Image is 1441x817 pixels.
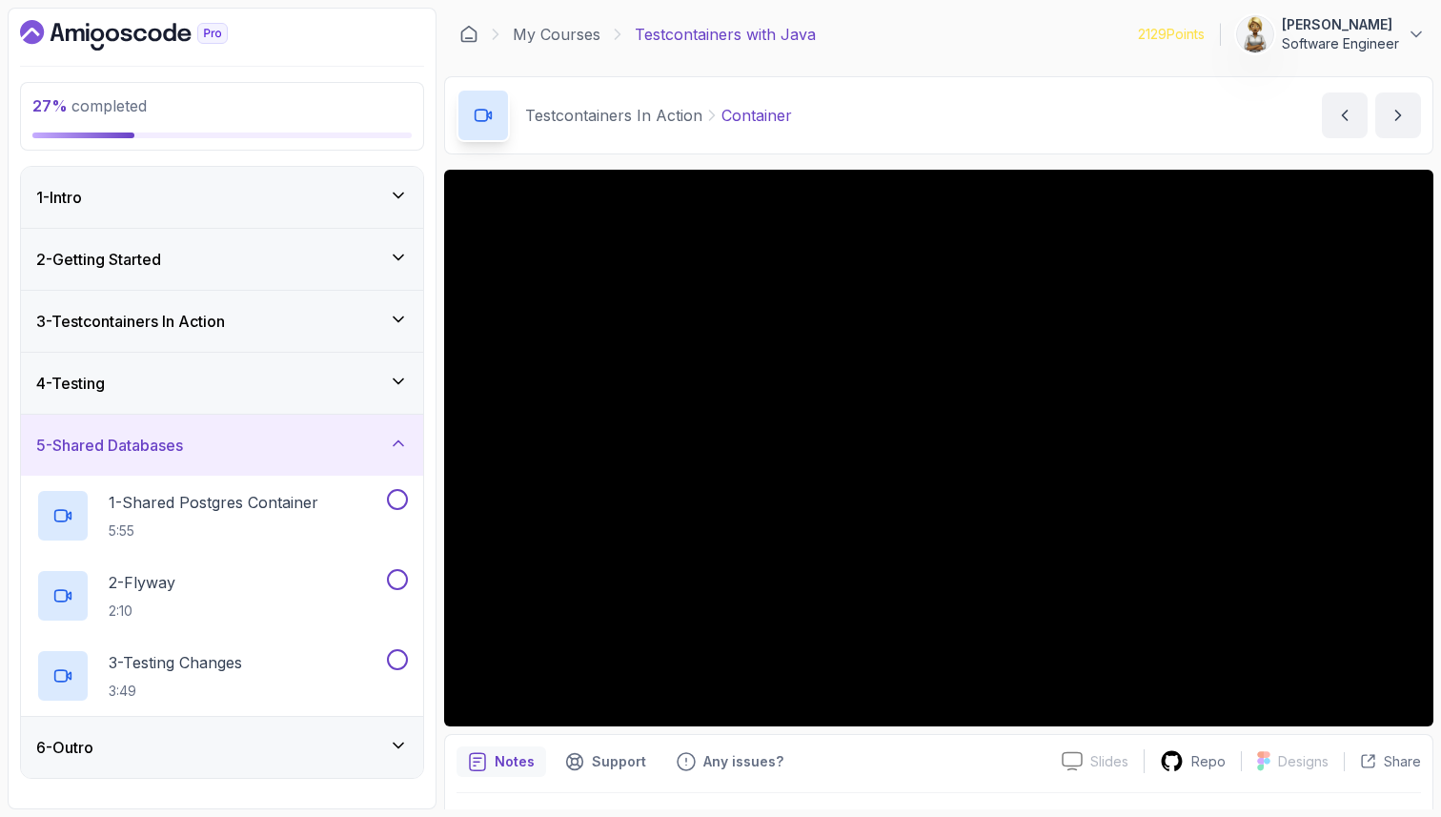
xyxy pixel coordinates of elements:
p: Support [592,752,646,771]
p: Repo [1191,752,1226,771]
button: 2-Flyway2:10 [36,569,408,623]
a: Dashboard [20,20,272,51]
button: previous content [1322,92,1368,138]
a: Repo [1145,749,1241,773]
p: Any issues? [703,752,783,771]
button: Share [1344,752,1421,771]
a: Dashboard [459,25,478,44]
p: Slides [1090,752,1128,771]
button: notes button [457,746,546,777]
button: 3-Testcontainers In Action [21,291,423,352]
p: Testcontainers In Action [525,104,702,127]
button: 1-Intro [21,167,423,228]
span: 27 % [32,96,68,115]
button: 5-Shared Databases [21,415,423,476]
button: 4-Testing [21,353,423,414]
p: 1 - Shared Postgres Container [109,491,318,514]
button: user profile image[PERSON_NAME]Software Engineer [1236,15,1426,53]
p: 3 - Testing Changes [109,651,242,674]
h3: 2 - Getting Started [36,248,161,271]
p: Software Engineer [1282,34,1399,53]
h3: 1 - Intro [36,186,82,209]
h3: 6 - Outro [36,736,93,759]
p: 5:55 [109,521,318,541]
span: completed [32,96,147,115]
button: 1-Shared Postgres Container5:55 [36,489,408,542]
h3: 3 - Testcontainers In Action [36,310,225,333]
p: Designs [1278,752,1329,771]
img: user profile image [1237,16,1273,52]
button: 6-Outro [21,717,423,778]
h3: 4 - Testing [36,372,105,395]
p: 2:10 [109,602,175,621]
p: Testcontainers with Java [635,23,816,46]
p: 2 - Flyway [109,571,175,594]
iframe: 2 - Container [444,170,1433,726]
p: Container [721,104,792,127]
button: 3-Testing Changes3:49 [36,649,408,703]
h3: 5 - Shared Databases [36,434,183,457]
p: Share [1384,752,1421,771]
button: Support button [554,746,658,777]
button: 2-Getting Started [21,229,423,290]
a: My Courses [513,23,600,46]
p: Notes [495,752,535,771]
p: 3:49 [109,682,242,701]
p: 2129 Points [1138,25,1205,44]
p: [PERSON_NAME] [1282,15,1399,34]
button: next content [1375,92,1421,138]
button: Feedback button [665,746,795,777]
